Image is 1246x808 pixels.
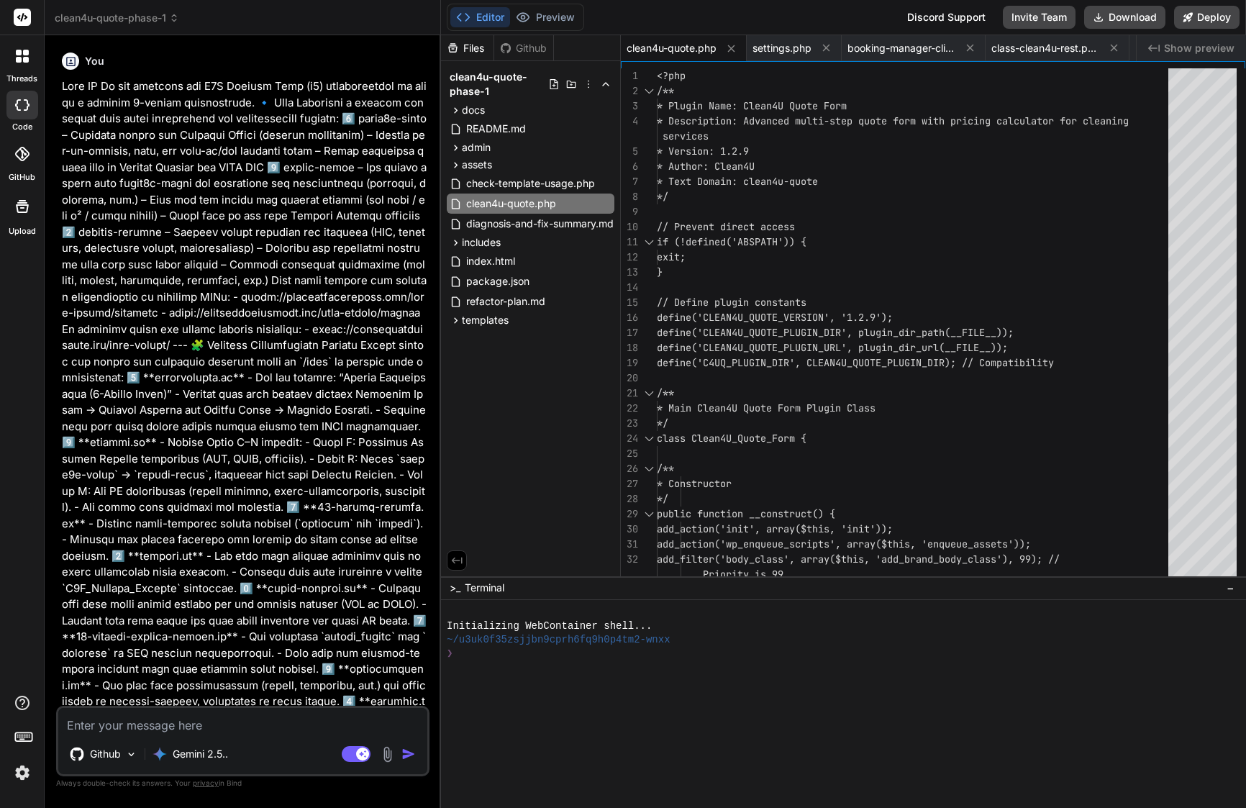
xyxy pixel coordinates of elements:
[657,265,663,278] span: }
[462,313,509,327] span: templates
[441,41,494,55] div: Files
[465,120,527,137] span: README.md
[621,68,638,83] div: 1
[621,371,638,386] div: 20
[465,195,558,212] span: clean4u-quote.php
[657,114,939,127] span: * Description: Advanced multi-step quote form wit
[621,219,638,235] div: 10
[193,779,219,787] span: privacy
[847,41,955,55] span: booking-manager-client.php
[640,461,658,476] div: Click to collapse the range.
[465,293,547,310] span: refactor-plan.md
[462,235,501,250] span: includes
[657,432,806,445] span: class Clean4U_Quote_Form {
[627,41,717,55] span: clean4u-quote.php
[621,507,638,522] div: 29
[9,171,35,183] label: GitHub
[450,581,460,595] span: >_
[462,140,491,155] span: admin
[510,7,581,27] button: Preview
[621,446,638,461] div: 25
[621,235,638,250] div: 11
[621,416,638,431] div: 23
[657,69,686,82] span: <?php
[657,522,893,535] span: add_action('init', array($this, 'init'));
[447,647,453,661] span: ❯
[621,189,638,204] div: 8
[657,250,686,263] span: exit;
[173,747,228,761] p: Gemini 2.5..
[621,310,638,325] div: 16
[125,748,137,761] img: Pick Models
[450,70,548,99] span: clean4u-quote-phase-1
[657,311,893,324] span: define('CLEAN4U_QUOTE_VERSION', '1.2.9');
[945,326,1014,339] span: (__FILE__));
[1174,6,1240,29] button: Deploy
[85,54,104,68] h6: You
[657,296,806,309] span: // Define plugin constants
[153,747,167,761] img: Gemini 2.5 Pro
[640,386,658,401] div: Click to collapse the range.
[1224,576,1237,599] button: −
[991,41,1099,55] span: class-clean4u-rest.php
[640,235,658,250] div: Click to collapse the range.
[657,326,945,339] span: define('CLEAN4U_QUOTE_PLUGIN_DIR', plugin_dir_path
[657,220,795,233] span: // Prevent direct access
[640,83,658,99] div: Click to collapse the range.
[621,431,638,446] div: 24
[621,461,638,476] div: 26
[640,507,658,522] div: Click to collapse the range.
[657,553,899,566] span: add_filter('body_class', array($this, 'add
[899,553,1060,566] span: _brand_body_class'), 99); //
[657,401,876,414] span: * Main Clean4U Quote Form Plugin Class
[447,633,670,647] span: ~/u3uk0f35zsjjbn9cprh6fq9h0p4tm2-wnxx
[621,204,638,219] div: 9
[657,537,899,550] span: add_action('wp_enqueue_scripts', array($th
[621,295,638,310] div: 15
[1003,6,1076,29] button: Invite Team
[90,747,121,761] p: Github
[10,761,35,785] img: settings
[657,507,835,520] span: public function __construct() {
[1084,6,1165,29] button: Download
[621,552,638,567] div: 32
[703,568,783,581] span: Priority is 99
[621,386,638,401] div: 21
[9,225,36,237] label: Upload
[6,73,37,85] label: threads
[621,522,638,537] div: 30
[752,41,811,55] span: settings.php
[621,325,638,340] div: 17
[640,431,658,446] div: Click to collapse the range.
[945,341,1008,354] span: __FILE__));
[621,159,638,174] div: 6
[465,581,504,595] span: Terminal
[621,280,638,295] div: 14
[1164,41,1234,55] span: Show preview
[939,114,1129,127] span: h pricing calculator for cleaning
[621,476,638,491] div: 27
[1227,581,1234,595] span: −
[462,158,492,172] span: assets
[657,341,945,354] span: define('CLEAN4U_QUOTE_PLUGIN_URL', plugin_dir_url(
[899,537,1031,550] span: is, 'enqueue_assets'));
[621,265,638,280] div: 13
[657,160,755,173] span: * Author: Clean4U
[621,99,638,114] div: 3
[621,401,638,416] div: 22
[621,144,638,159] div: 5
[465,253,517,270] span: index.html
[55,11,179,25] span: clean4u-quote-phase-1
[945,356,1054,369] span: ); // Compatibility
[465,273,531,290] span: package.json
[56,776,429,790] p: Always double-check its answers. Your in Bind
[657,175,818,188] span: * Text Domain: clean4u-quote
[462,103,485,117] span: docs
[657,477,732,490] span: * Constructor
[621,83,638,99] div: 2
[621,250,638,265] div: 12
[621,340,638,355] div: 18
[621,114,638,129] div: 4
[621,174,638,189] div: 7
[899,6,994,29] div: Discord Support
